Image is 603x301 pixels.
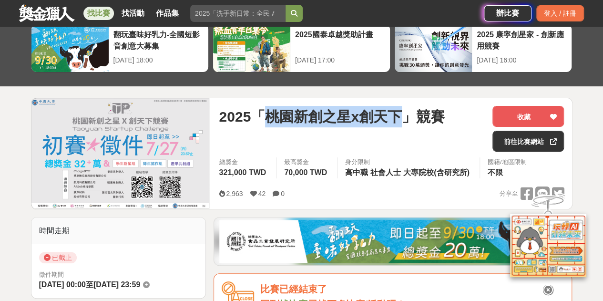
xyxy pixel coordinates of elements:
span: 70,000 TWD [284,168,327,176]
div: [DATE] 17:00 [295,55,385,65]
span: 社會人士 [370,168,401,176]
img: Cover Image [31,98,210,208]
span: 高中職 [345,168,368,176]
span: 至 [86,280,93,289]
span: 徵件期間 [39,271,64,278]
input: 2025「洗手新日常：全民 ALL IN」洗手歌全台徵選 [190,5,286,22]
a: 辦比賽 [484,5,531,21]
a: 找活動 [118,7,148,20]
span: 最高獎金 [284,157,329,167]
span: 總獎金 [219,157,268,167]
span: 分享至 [499,187,518,201]
a: 翻玩臺味好乳力-全國短影音創意大募集[DATE] 18:00 [31,24,209,73]
span: 2025「桃園新創之星x創天下」競賽 [219,106,444,127]
div: 比賽已經結束了 [260,281,564,297]
div: [DATE] 18:00 [113,55,204,65]
a: 前往比賽網站 [492,131,564,152]
a: 2025 康寧創星家 - 創新應用競賽[DATE] 16:00 [394,24,572,73]
div: 身分限制 [345,157,472,167]
span: 0 [281,190,285,197]
span: 2,963 [226,190,243,197]
a: 2025國泰卓越獎助計畫[DATE] 17:00 [213,24,390,73]
div: 國籍/地區限制 [488,157,527,167]
div: 時間走期 [31,218,206,244]
div: 2025 康寧創星家 - 創新應用競賽 [477,29,567,51]
span: 大專院校(含研究所) [403,168,470,176]
a: 找比賽 [83,7,114,20]
div: [DATE] 16:00 [477,55,567,65]
div: 登入 / 註冊 [536,5,584,21]
span: 42 [258,190,266,197]
span: [DATE] 23:59 [93,280,140,289]
button: 收藏 [492,106,564,127]
span: 不限 [488,168,503,176]
a: 作品集 [152,7,183,20]
img: 1c81a89c-c1b3-4fd6-9c6e-7d29d79abef5.jpg [219,220,566,263]
span: 321,000 TWD [219,168,266,176]
img: d2146d9a-e6f6-4337-9592-8cefde37ba6b.png [510,214,586,277]
div: 2025國泰卓越獎助計畫 [295,29,385,51]
span: [DATE] 00:00 [39,280,86,289]
div: 翻玩臺味好乳力-全國短影音創意大募集 [113,29,204,51]
span: 已截止 [39,252,77,263]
